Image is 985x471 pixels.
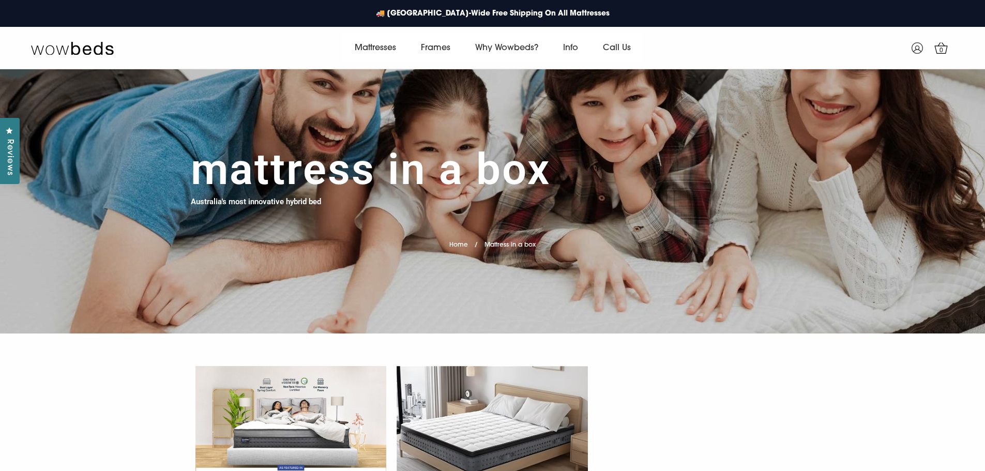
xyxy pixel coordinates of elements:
a: 🚚 [GEOGRAPHIC_DATA]-Wide Free Shipping On All Mattresses [371,3,615,24]
a: Call Us [590,34,643,63]
a: Why Wowbeds? [463,34,551,63]
a: 0 [928,35,954,61]
nav: breadcrumbs [449,228,536,254]
span: Reviews [3,139,16,176]
a: Mattresses [342,34,408,63]
a: Frames [408,34,463,63]
h1: Mattress in a box [191,144,551,195]
span: 0 [936,45,947,56]
span: Mattress in a box [484,242,536,248]
img: Wow Beds Logo [31,41,114,55]
h4: Australia's most innovative hybrid bed [191,196,321,208]
span: / [475,242,478,248]
a: Home [449,242,468,248]
a: Info [551,34,590,63]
